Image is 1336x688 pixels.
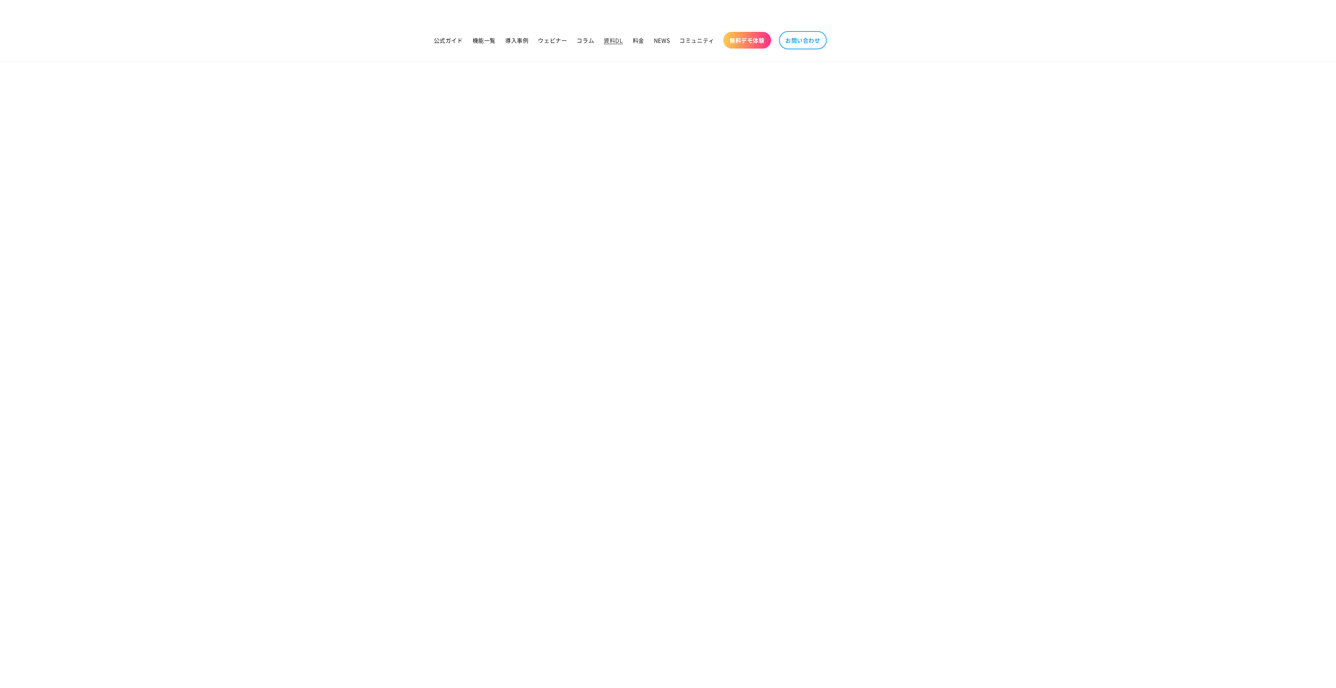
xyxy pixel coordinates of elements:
a: 公式ガイド [429,32,468,49]
a: コラム [572,32,599,49]
span: コミュニティ [679,37,714,44]
span: ウェビナー [538,37,567,44]
span: 導入事例 [505,37,528,44]
span: 公式ガイド [434,37,463,44]
a: コミュニティ [675,32,719,49]
span: 機能一覧 [473,37,496,44]
a: NEWS [649,32,675,49]
span: NEWS [654,37,670,44]
span: お問い合わせ [785,37,820,44]
span: 料金 [633,37,644,44]
span: 無料デモ体験 [730,37,765,44]
a: 機能一覧 [468,32,500,49]
a: 無料デモ体験 [723,32,771,49]
span: 資料DL [604,37,623,44]
a: 資料DL [599,32,628,49]
a: 料金 [628,32,649,49]
a: 導入事例 [500,32,533,49]
span: コラム [577,37,594,44]
a: ウェビナー [533,32,572,49]
a: お問い合わせ [779,31,827,49]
